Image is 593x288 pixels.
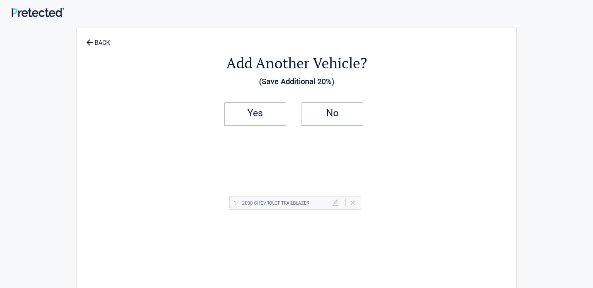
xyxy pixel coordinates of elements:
h2: 2008 Chevrolet TRAILBLAZER [234,198,309,208]
a: BACK [85,32,112,46]
h2: No [310,110,355,116]
h2: Add Another Vehicle? [119,53,474,73]
h3: (Save Additional 20%) [119,75,474,88]
h2: Yes [232,110,278,116]
img: Main Logo [12,8,64,17]
a: Delete [351,200,355,205]
span: 1 | [234,200,239,206]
